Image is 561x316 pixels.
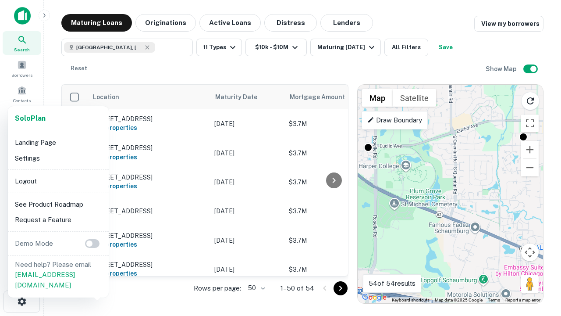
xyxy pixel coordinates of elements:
li: Logout [11,173,105,189]
strong: Solo Plan [15,114,46,122]
a: [EMAIL_ADDRESS][DOMAIN_NAME] [15,271,75,289]
iframe: Chat Widget [517,246,561,288]
li: Landing Page [11,135,105,151]
li: Settings [11,151,105,166]
li: See Product Roadmap [11,197,105,212]
a: SoloPlan [15,113,46,124]
p: Need help? Please email [15,259,102,291]
p: Demo Mode [11,238,57,249]
li: Request a Feature [11,212,105,228]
